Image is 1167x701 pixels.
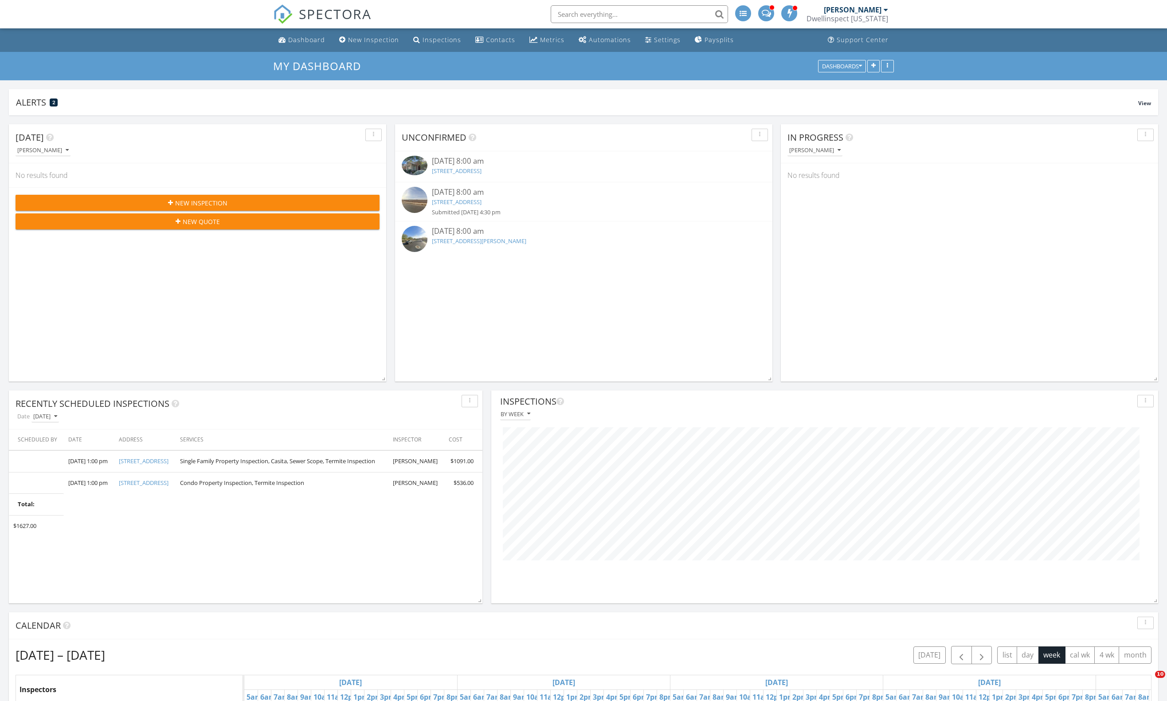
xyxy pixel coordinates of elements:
span: 2 [52,99,55,106]
button: day [1017,646,1039,664]
img: streetview [402,226,427,252]
div: [DATE] 8:00 am [432,156,735,167]
td: [PERSON_NAME] [388,450,444,472]
td: $1091.00 [444,450,482,472]
th: Date [64,429,114,450]
a: [DATE] 8:00 am [STREET_ADDRESS] [402,156,766,177]
div: Support Center [837,35,889,44]
div: Inspections [500,395,1134,408]
div: [DATE] [33,414,57,420]
a: SPECTORA [273,12,372,31]
div: No results found [9,163,386,187]
button: cal wk [1065,646,1095,664]
span: Unconfirmed [402,131,466,143]
div: Settings [654,35,681,44]
a: [STREET_ADDRESS] [432,198,482,206]
img: streetview [402,187,427,213]
button: [PERSON_NAME] [787,145,842,157]
div: Dwellinspect Arizona [807,14,888,23]
span: Inspectors [20,685,56,694]
td: $536.00 [444,472,482,493]
div: Dashboards [822,63,862,69]
span: 10 [1155,671,1165,678]
button: Previous [951,646,972,664]
button: [PERSON_NAME] [16,145,70,157]
button: Dashboards [818,60,866,72]
a: Automations (Advanced) [575,32,634,48]
a: Contacts [472,32,519,48]
button: New Inspection [16,195,380,211]
a: New Inspection [336,32,403,48]
a: [DATE] 8:00 am [STREET_ADDRESS] Submitted [DATE] 4:30 pm [402,187,766,217]
img: The Best Home Inspection Software - Spectora [273,4,293,24]
div: Contacts [486,35,515,44]
button: Next [971,646,992,664]
div: By week [501,411,530,417]
div: [PERSON_NAME] [789,147,841,154]
th: Services [176,429,388,450]
td: $1627.00 [9,515,64,537]
div: Alerts [16,96,1138,108]
span: New Inspection [175,198,227,208]
span: In Progress [787,131,843,143]
a: [STREET_ADDRESS] [432,167,482,175]
td: Single Family Property Inspection, Casita, Sewer Scope, Termite Inspection [176,450,388,472]
div: Automations [589,35,631,44]
button: 4 wk [1094,646,1119,664]
span: SPECTORA [299,4,372,23]
div: Metrics [540,35,564,44]
iframe: Intercom live chat [1137,671,1158,692]
a: [STREET_ADDRESS] [119,479,168,487]
div: [DATE] 8:00 am [432,187,735,198]
td: [DATE] 1:00 pm [64,472,114,493]
button: list [997,646,1017,664]
div: Submitted [DATE] 4:30 pm [432,208,735,217]
b: Total: [18,500,35,509]
a: Paysplits [691,32,737,48]
th: Inspector [388,429,444,450]
div: [PERSON_NAME] [824,5,881,14]
span: [DATE] [16,131,44,143]
div: [PERSON_NAME] [17,147,69,154]
span: Calendar [16,619,61,631]
button: By week [500,408,531,420]
a: My Dashboard [273,59,368,73]
label: Date [16,410,31,422]
a: Dashboard [275,32,329,48]
input: Search everything... [551,5,728,23]
a: Go to September 28, 2025 [337,675,364,689]
a: Settings [642,32,684,48]
a: [STREET_ADDRESS] [119,457,168,465]
a: Go to September 30, 2025 [763,675,790,689]
a: Metrics [526,32,568,48]
button: [DATE] [31,411,59,423]
span: New Quote [183,217,220,226]
div: Inspections [423,35,461,44]
div: Dashboard [288,35,325,44]
button: week [1038,646,1065,664]
div: Paysplits [705,35,734,44]
div: No results found [781,163,1158,187]
a: Inspections [410,32,465,48]
div: New Inspection [348,35,399,44]
td: Condo Property Inspection, Termite Inspection [176,472,388,493]
td: [PERSON_NAME] [388,472,444,493]
td: [DATE] 1:00 pm [64,450,114,472]
a: Go to September 29, 2025 [550,675,577,689]
div: [DATE] 8:00 am [432,226,735,237]
a: [STREET_ADDRESS][PERSON_NAME] [432,237,526,245]
a: [DATE] 8:00 am [STREET_ADDRESS][PERSON_NAME] [402,226,766,254]
span: View [1138,99,1151,107]
span: Recently Scheduled Inspections [16,398,169,410]
th: Cost [444,429,482,450]
button: [DATE] [913,646,946,664]
h2: [DATE] – [DATE] [16,646,105,664]
button: month [1119,646,1151,664]
th: Scheduled By [9,429,64,450]
button: New Quote [16,213,380,229]
img: 9346685%2Freports%2F3b040e9b-cc79-4f1f-81eb-12f533a4328a%2Fcover_photos%2Fj2GFQreoRRmCH80Zienp%2F... [402,156,427,175]
a: Support Center [824,32,892,48]
th: Address [114,429,176,450]
a: Go to October 1, 2025 [976,675,1003,689]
